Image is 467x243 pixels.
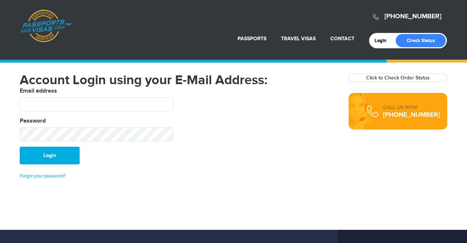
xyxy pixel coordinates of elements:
[384,12,441,20] a: [PHONE_NUMBER]
[20,173,66,179] a: Forgot your password?
[238,35,266,42] a: Passports
[383,104,440,111] div: CALL US NOW
[366,75,430,81] a: Click to Check Order Status
[396,34,446,47] a: Check Status
[330,35,354,42] a: Contact
[281,35,316,42] a: Travel Visas
[20,87,57,96] label: Email address
[20,117,46,126] label: Password
[20,10,72,42] a: Passports & [DOMAIN_NAME]
[20,147,80,164] button: Login
[383,111,440,119] div: [PHONE_NUMBER]
[375,38,392,44] a: Login
[20,74,338,87] h1: Account Login using your E-Mail Address:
